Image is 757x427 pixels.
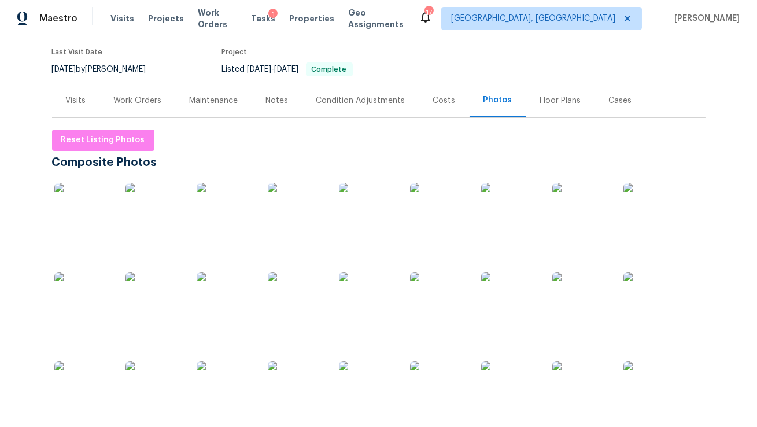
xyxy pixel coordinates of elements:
span: Complete [307,66,352,73]
span: [DATE] [248,65,272,73]
span: [DATE] [275,65,299,73]
span: - [248,65,299,73]
span: Composite Photos [52,157,163,168]
div: Visits [66,95,86,106]
span: [PERSON_NAME] [670,13,740,24]
div: Condition Adjustments [316,95,405,106]
span: Work Orders [198,7,237,30]
span: [DATE] [52,65,76,73]
span: Reset Listing Photos [61,133,145,148]
span: Properties [289,13,334,24]
span: Visits [110,13,134,24]
span: Last Visit Date [52,49,103,56]
span: Maestro [39,13,77,24]
div: Maintenance [190,95,238,106]
div: Costs [433,95,456,106]
div: by [PERSON_NAME] [52,62,160,76]
div: Cases [609,95,632,106]
div: Photos [483,94,512,106]
div: 1 [268,9,278,20]
span: Geo Assignments [348,7,405,30]
div: 17 [424,7,433,19]
span: Tasks [251,14,275,23]
span: Listed [222,65,353,73]
button: Reset Listing Photos [52,130,154,151]
div: Floor Plans [540,95,581,106]
span: Projects [148,13,184,24]
span: Project [222,49,248,56]
div: Notes [266,95,289,106]
span: [GEOGRAPHIC_DATA], [GEOGRAPHIC_DATA] [451,13,615,24]
div: Work Orders [114,95,162,106]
